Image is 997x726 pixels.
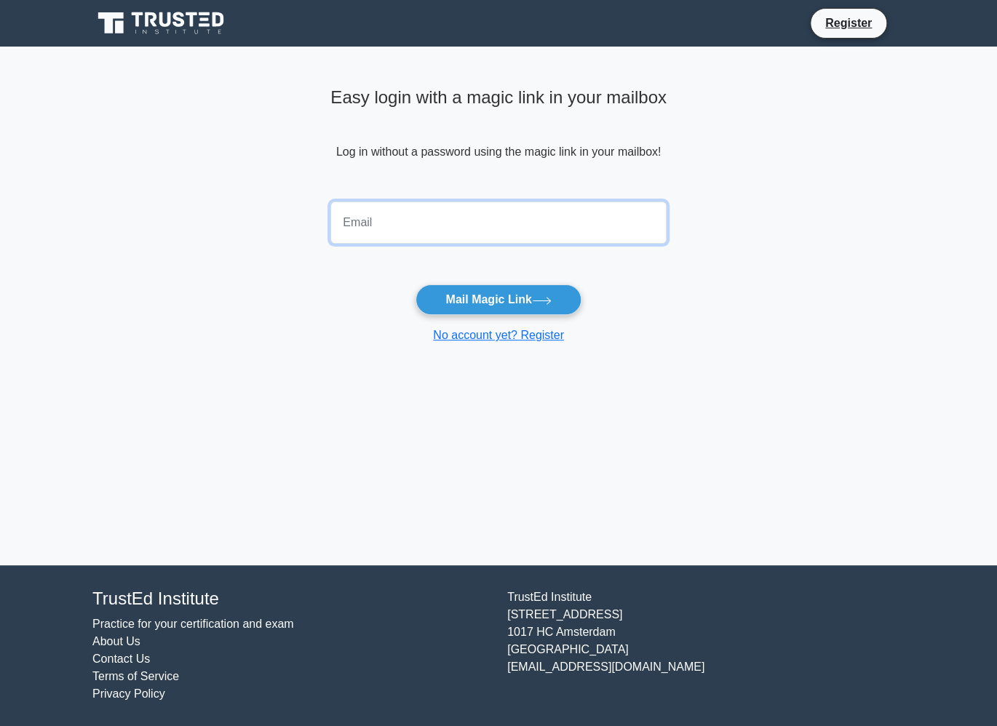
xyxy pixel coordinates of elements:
[92,653,150,665] a: Contact Us
[498,589,913,703] div: TrustEd Institute [STREET_ADDRESS] 1017 HC Amsterdam [GEOGRAPHIC_DATA] [EMAIL_ADDRESS][DOMAIN_NAME]
[92,687,165,700] a: Privacy Policy
[92,670,179,682] a: Terms of Service
[817,14,881,32] a: Register
[416,284,581,315] button: Mail Magic Link
[330,87,667,108] h4: Easy login with a magic link in your mailbox
[433,329,564,341] a: No account yet? Register
[92,589,490,610] h4: TrustEd Institute
[330,81,667,196] div: Log in without a password using the magic link in your mailbox!
[92,618,294,630] a: Practice for your certification and exam
[330,202,667,244] input: Email
[92,635,140,647] a: About Us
